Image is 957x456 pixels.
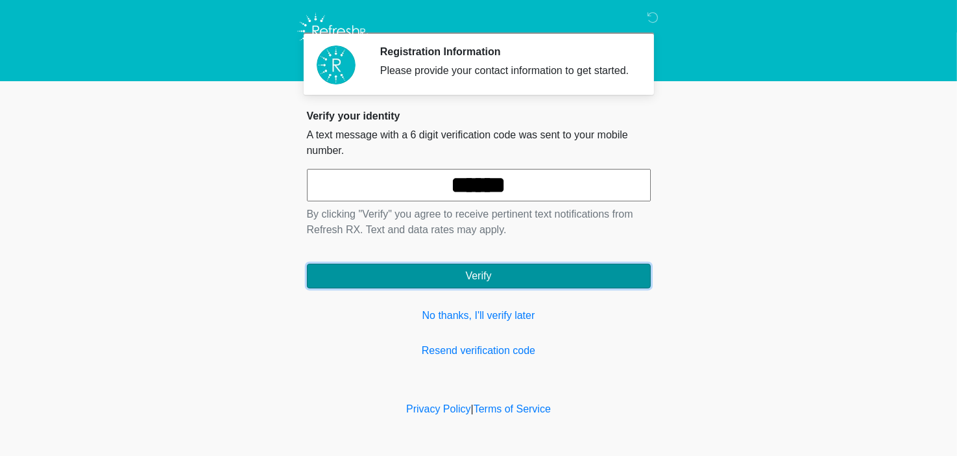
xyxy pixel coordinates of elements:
div: Please provide your contact information to get started. [380,63,631,79]
a: Resend verification code [307,343,651,359]
p: By clicking "Verify" you agree to receive pertinent text notifications from Refresh RX. Text and ... [307,207,651,238]
button: Verify [307,264,651,288]
a: Terms of Service [474,403,551,414]
h2: Verify your identity [307,110,651,122]
a: No thanks, I'll verify later [307,308,651,323]
a: | [471,403,474,414]
img: Agent Avatar [317,45,356,84]
p: A text message with a 6 digit verification code was sent to your mobile number. [307,127,651,158]
img: Refresh RX Logo [294,10,372,53]
a: Privacy Policy [406,403,471,414]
